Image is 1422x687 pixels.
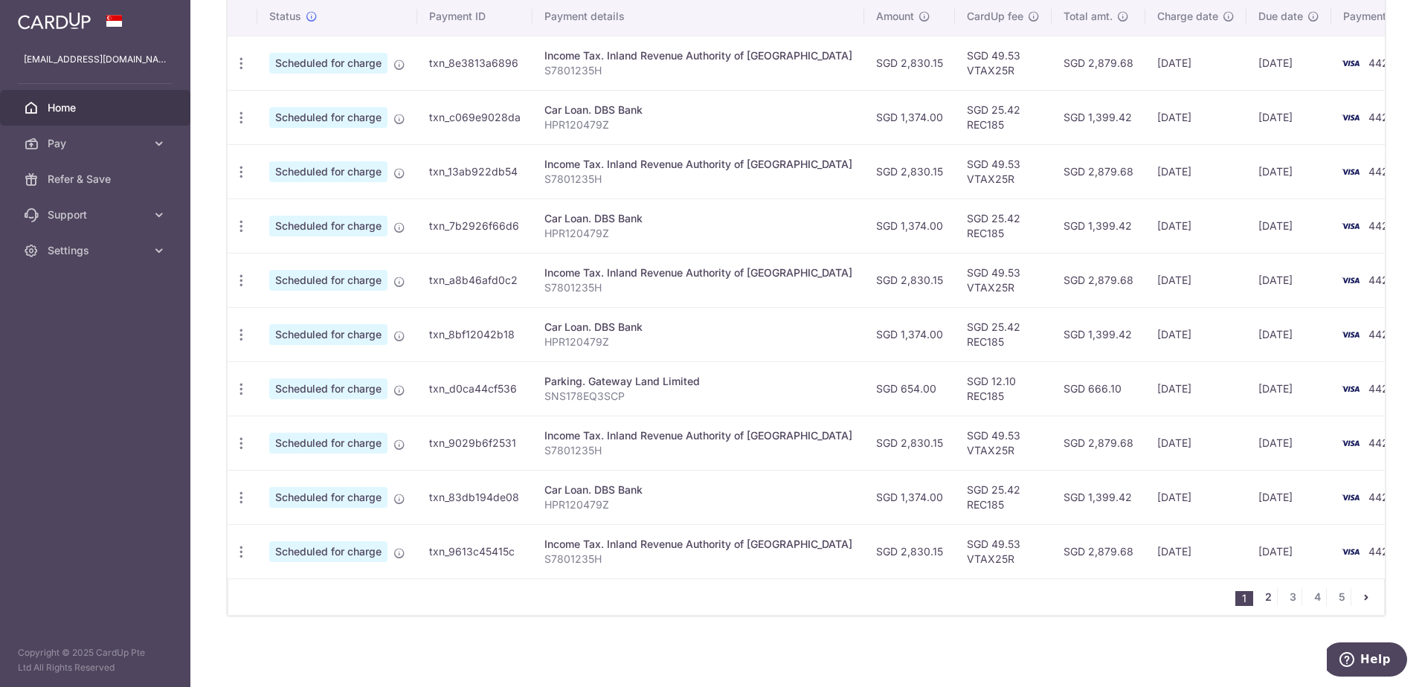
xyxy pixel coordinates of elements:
[269,270,387,291] span: Scheduled for charge
[1145,90,1246,144] td: [DATE]
[417,307,533,361] td: txn_8bf12042b18
[1145,36,1246,90] td: [DATE]
[417,361,533,416] td: txn_d0ca44cf536
[544,483,852,497] div: Car Loan. DBS Bank
[544,537,852,552] div: Income Tax. Inland Revenue Authority of [GEOGRAPHIC_DATA]
[417,253,533,307] td: txn_a8b46afd0c2
[417,524,533,578] td: txn_9613c45415c
[1336,54,1365,72] img: Bank Card
[1336,163,1365,181] img: Bank Card
[1327,642,1407,680] iframe: Opens a widget where you can find more information
[417,36,533,90] td: txn_8e3813a6896
[864,90,955,144] td: SGD 1,374.00
[1368,436,1395,449] span: 4422
[1052,36,1145,90] td: SGD 2,879.68
[1368,165,1395,178] span: 4422
[955,90,1052,144] td: SGD 25.42 REC185
[48,243,146,258] span: Settings
[1246,307,1331,361] td: [DATE]
[269,378,387,399] span: Scheduled for charge
[1336,271,1365,289] img: Bank Card
[269,433,387,454] span: Scheduled for charge
[269,487,387,508] span: Scheduled for charge
[1336,217,1365,235] img: Bank Card
[48,207,146,222] span: Support
[955,199,1052,253] td: SGD 25.42 REC185
[269,161,387,182] span: Scheduled for charge
[1246,36,1331,90] td: [DATE]
[544,320,852,335] div: Car Loan. DBS Bank
[1246,470,1331,524] td: [DATE]
[864,144,955,199] td: SGD 2,830.15
[1368,274,1395,286] span: 4422
[1246,361,1331,416] td: [DATE]
[1368,57,1395,69] span: 4422
[1258,9,1303,24] span: Due date
[417,90,533,144] td: txn_c069e9028da
[1333,588,1351,606] a: 5
[1235,591,1253,606] li: 1
[269,324,387,345] span: Scheduled for charge
[544,374,852,389] div: Parking. Gateway Land Limited
[544,443,852,458] p: S7801235H
[1246,90,1331,144] td: [DATE]
[1145,144,1246,199] td: [DATE]
[544,117,852,132] p: HPR120479Z
[955,307,1052,361] td: SGD 25.42 REC185
[417,144,533,199] td: txn_13ab922db54
[1052,524,1145,578] td: SGD 2,879.68
[876,9,914,24] span: Amount
[967,9,1023,24] span: CardUp fee
[544,389,852,404] p: SNS178EQ3SCP
[1235,579,1384,615] nav: pager
[544,63,852,78] p: S7801235H
[1145,199,1246,253] td: [DATE]
[1145,470,1246,524] td: [DATE]
[544,552,852,567] p: S7801235H
[417,199,533,253] td: txn_7b2926f66d6
[544,335,852,349] p: HPR120479Z
[955,36,1052,90] td: SGD 49.53 VTAX25R
[1336,326,1365,343] img: Bank Card
[269,107,387,128] span: Scheduled for charge
[864,470,955,524] td: SGD 1,374.00
[1368,328,1395,341] span: 4422
[1052,416,1145,470] td: SGD 2,879.68
[864,361,955,416] td: SGD 654.00
[544,280,852,295] p: S7801235H
[864,199,955,253] td: SGD 1,374.00
[269,541,387,562] span: Scheduled for charge
[1284,588,1302,606] a: 3
[48,100,146,115] span: Home
[1336,543,1365,561] img: Bank Card
[864,253,955,307] td: SGD 2,830.15
[1368,219,1395,232] span: 4422
[1064,9,1113,24] span: Total amt.
[1052,307,1145,361] td: SGD 1,399.42
[1145,253,1246,307] td: [DATE]
[1368,382,1395,395] span: 4422
[1145,307,1246,361] td: [DATE]
[1246,144,1331,199] td: [DATE]
[1368,545,1395,558] span: 4422
[864,416,955,470] td: SGD 2,830.15
[955,470,1052,524] td: SGD 25.42 REC185
[544,103,852,117] div: Car Loan. DBS Bank
[48,172,146,187] span: Refer & Save
[1246,524,1331,578] td: [DATE]
[864,524,955,578] td: SGD 2,830.15
[269,53,387,74] span: Scheduled for charge
[955,416,1052,470] td: SGD 49.53 VTAX25R
[955,524,1052,578] td: SGD 49.53 VTAX25R
[1145,361,1246,416] td: [DATE]
[18,12,91,30] img: CardUp
[955,253,1052,307] td: SGD 49.53 VTAX25R
[544,226,852,241] p: HPR120479Z
[1259,588,1277,606] a: 2
[1308,588,1326,606] a: 4
[1157,9,1218,24] span: Charge date
[1336,380,1365,398] img: Bank Card
[1336,434,1365,452] img: Bank Card
[544,157,852,172] div: Income Tax. Inland Revenue Authority of [GEOGRAPHIC_DATA]
[544,497,852,512] p: HPR120479Z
